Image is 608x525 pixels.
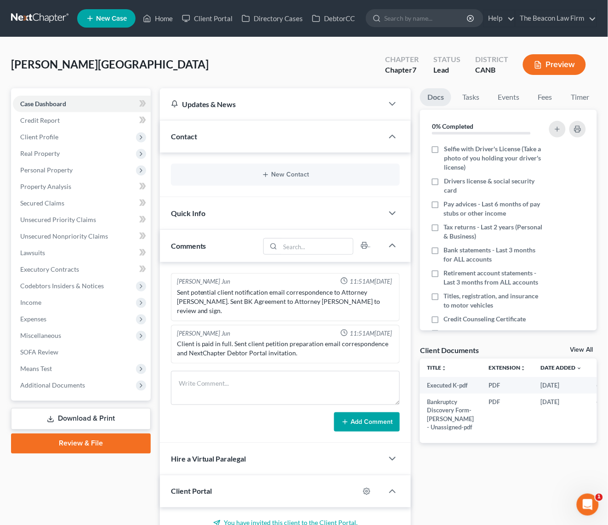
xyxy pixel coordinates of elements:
td: PDF [482,394,534,436]
span: 7 [412,65,416,74]
button: Add Comment [334,412,400,432]
span: Real Property [20,149,60,157]
span: Retirement account statements - Last 3 months from ALL accounts [444,268,545,287]
a: Timer [563,88,597,106]
a: The Beacon Law Firm [516,10,597,27]
span: SOFA Review [20,348,58,356]
a: Property Analysis [13,178,151,195]
a: Titleunfold_more [427,364,447,371]
a: Client Portal [177,10,237,27]
a: Help [484,10,515,27]
td: [DATE] [534,377,590,394]
span: Unsecured Nonpriority Claims [20,232,108,240]
div: Client Documents [420,345,479,355]
span: Titles, registration, and insurance to motor vehicles [444,291,545,310]
span: Secured Claims [20,199,64,207]
span: Quick Info [171,209,205,217]
a: Case Dashboard [13,96,151,112]
span: Client Profile [20,133,58,141]
span: Additional Documents [20,381,85,389]
a: Unsecured Priority Claims [13,211,151,228]
a: Events [490,88,527,106]
a: Review & File [11,434,151,454]
strong: 0% Completed [432,122,473,130]
span: Expenses [20,315,46,323]
span: 1 [596,494,603,501]
a: Fees [530,88,560,106]
div: Lead [433,65,460,75]
span: New Case [96,15,127,22]
a: Credit Report [13,112,151,129]
span: Executory Contracts [20,265,79,273]
i: unfold_more [442,365,447,371]
div: [PERSON_NAME] Jun [177,329,231,338]
span: Lawsuits [20,249,45,257]
span: Hire a Virtual Paralegal [171,455,246,463]
div: Client is paid in full. Sent client petition preparation email correspondence and NextChapter Deb... [177,339,394,358]
div: Chapter [385,54,419,65]
a: Download & Print [11,408,151,430]
span: Client Portal [171,487,212,496]
div: Sent potential client notification email correspondence to Attorney [PERSON_NAME]. Sent BK Agreem... [177,288,394,315]
a: DebtorCC [307,10,359,27]
span: Tax returns - Last 2 years (Personal & Business) [444,223,545,241]
td: Bankruptcy Discovery Form-[PERSON_NAME] - Unassigned-pdf [420,394,482,436]
span: Comments [171,241,206,250]
a: Tasks [455,88,487,106]
span: Means Test [20,365,52,372]
button: Preview [523,54,586,75]
div: Updates & News [171,99,373,109]
div: District [475,54,508,65]
span: Credit Report [20,116,60,124]
a: Lawsuits [13,245,151,261]
span: 11:51AM[DATE] [350,329,392,338]
div: Status [433,54,460,65]
iframe: Intercom live chat [577,494,599,516]
a: Home [138,10,177,27]
span: Separation agreements or decrees of divorces [444,328,545,347]
span: Selfie with Driver's License (Take a photo of you holding your driver's license) [444,144,545,172]
span: Credit Counseling Certificate [444,314,526,324]
a: Unsecured Nonpriority Claims [13,228,151,245]
i: unfold_more [521,365,526,371]
a: View All [570,347,593,353]
div: Chapter [385,65,419,75]
td: PDF [482,377,534,394]
a: Date Added expand_more [541,364,582,371]
span: Property Analysis [20,183,71,190]
a: Directory Cases [237,10,307,27]
td: [DATE] [534,394,590,436]
div: CANB [475,65,508,75]
td: Executed K-pdf [420,377,482,394]
span: Personal Property [20,166,73,174]
span: Contact [171,132,197,141]
input: Search by name... [384,10,468,27]
button: New Contact [178,171,393,178]
span: 11:51AM[DATE] [350,277,392,286]
span: Case Dashboard [20,100,66,108]
span: Pay advices - Last 6 months of pay stubs or other income [444,200,545,218]
span: [PERSON_NAME][GEOGRAPHIC_DATA] [11,57,209,71]
span: Drivers license & social security card [444,177,545,195]
div: [PERSON_NAME] Jun [177,277,231,286]
span: Miscellaneous [20,331,61,339]
a: Docs [420,88,451,106]
span: Bank statements - Last 3 months for ALL accounts [444,245,545,264]
i: expand_more [577,365,582,371]
a: SOFA Review [13,344,151,360]
span: Codebtors Insiders & Notices [20,282,104,290]
span: Unsecured Priority Claims [20,216,96,223]
span: Income [20,298,41,306]
a: Secured Claims [13,195,151,211]
input: Search... [280,239,353,254]
a: Extensionunfold_more [489,364,526,371]
a: Executory Contracts [13,261,151,278]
